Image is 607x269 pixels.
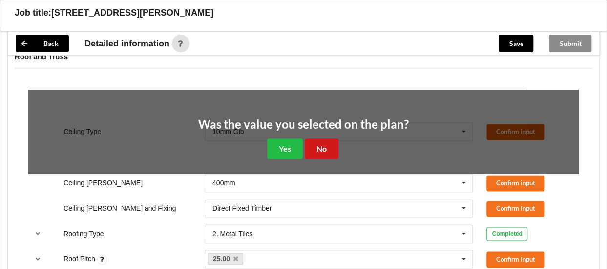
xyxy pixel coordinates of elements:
button: Confirm input [486,251,544,268]
div: 2. Metal Tiles [212,230,252,237]
button: Yes [267,138,303,158]
div: Direct Fixed Timber [212,205,272,212]
button: No [305,138,338,158]
button: reference-toggle [28,225,47,243]
label: Ceiling [PERSON_NAME] and Fixing [63,204,176,212]
h4: Roof and Truss [15,52,592,61]
button: reference-toggle [28,250,47,268]
span: Detailed information [84,39,169,48]
h3: [STREET_ADDRESS][PERSON_NAME] [51,7,213,19]
label: Roof Pitch [63,255,97,263]
button: Save [499,35,533,52]
button: Confirm input [486,201,544,217]
div: 400mm [212,179,235,186]
button: Confirm input [486,175,544,191]
div: Completed [486,227,527,241]
a: 25.00 [208,253,244,265]
h2: Was the value you selected on the plan? [198,117,409,132]
label: Roofing Type [63,230,104,238]
h3: Job title: [15,7,51,19]
label: Ceiling [PERSON_NAME] [63,179,143,187]
button: Back [16,35,69,52]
